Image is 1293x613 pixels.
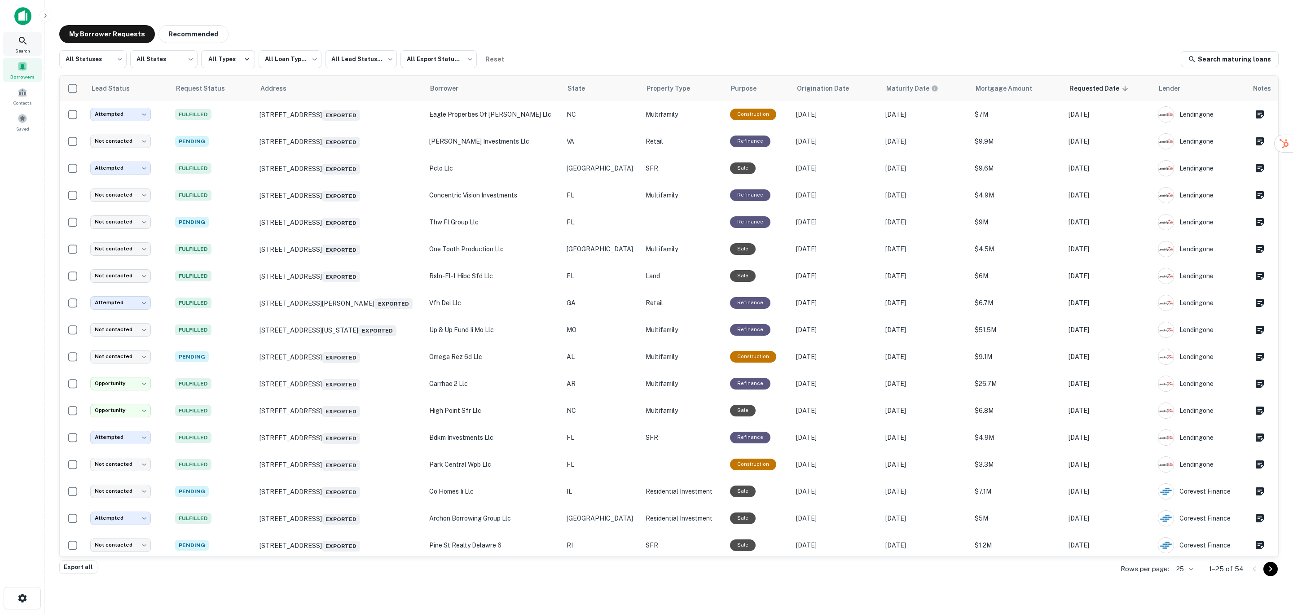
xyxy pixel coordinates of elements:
[16,125,29,132] span: Saved
[567,136,637,146] p: VA
[646,486,721,496] p: Residential Investment
[1158,268,1243,284] div: Lendingone
[429,352,558,362] p: omega rez 6d llc
[730,136,770,147] div: This loan purpose was for refinancing
[322,164,360,175] span: Exported
[885,244,966,254] p: [DATE]
[90,269,151,282] div: Not contacted
[796,217,876,227] p: [DATE]
[1158,349,1174,364] img: picture
[3,110,42,134] div: Saved
[730,109,776,120] div: This loan purpose was for construction
[1252,242,1267,256] button: Create a note for this borrower request
[90,215,151,228] div: Not contacted
[567,486,637,496] p: IL
[1252,188,1267,202] button: Create a note for this borrower request
[175,244,211,254] span: Fulfilled
[325,48,397,71] div: All Lead Statuses
[1158,214,1243,230] div: Lendingone
[1158,376,1174,391] img: picture
[646,163,721,173] p: SFR
[322,406,360,417] span: Exported
[322,514,360,525] span: Exported
[885,136,966,146] p: [DATE]
[1069,190,1149,200] p: [DATE]
[259,270,420,282] p: [STREET_ADDRESS]
[975,136,1060,146] p: $9.9M
[175,378,211,389] span: Fulfilled
[1252,323,1267,337] button: Create a note for this borrower request
[175,271,211,281] span: Fulfilled
[1252,350,1267,363] button: Create a note for this borrower request
[59,25,155,43] button: My Borrower Requests
[90,162,151,175] div: Attempted
[1252,539,1267,552] button: Create a note for this borrower request
[322,245,360,255] span: Exported
[1158,403,1174,418] img: picture
[1158,107,1174,122] img: picture
[730,351,776,362] div: This loan purpose was for construction
[567,513,637,523] p: [GEOGRAPHIC_DATA]
[259,48,321,71] div: All Loan Types
[322,433,360,444] span: Exported
[730,324,770,335] div: This loan purpose was for refinancing
[885,217,966,227] p: [DATE]
[646,298,721,308] p: Retail
[1252,296,1267,310] button: Create a note for this borrower request
[796,379,876,389] p: [DATE]
[3,32,42,56] div: Search
[429,244,558,254] p: one tooth production llc
[567,352,637,362] p: AL
[1069,163,1149,173] p: [DATE]
[90,350,151,363] div: Not contacted
[1158,484,1174,499] img: picture
[255,76,425,101] th: Address
[567,325,637,335] p: MO
[796,460,876,469] p: [DATE]
[175,298,211,308] span: Fulfilled
[1158,537,1243,553] div: Corevest Finance
[429,163,558,173] p: pclo llc
[175,136,209,147] span: Pending
[171,76,255,101] th: Request Status
[796,190,876,200] p: [DATE]
[1252,269,1267,283] button: Create a note for this borrower request
[3,84,42,108] a: Contacts
[1069,433,1149,442] p: [DATE]
[259,216,420,228] p: [STREET_ADDRESS]
[975,513,1060,523] p: $5M
[796,406,876,416] p: [DATE]
[429,298,558,308] p: vfh dei llc
[1173,563,1195,576] div: 25
[1158,349,1243,365] div: Lendingone
[1069,325,1149,335] p: [DATE]
[975,379,1060,389] p: $26.7M
[13,99,31,106] span: Contacts
[259,404,420,417] p: [STREET_ADDRESS]
[429,433,558,442] p: bdkm investments llc
[1158,457,1174,472] img: picture
[175,486,209,497] span: Pending
[1158,268,1174,284] img: picture
[646,433,721,442] p: SFR
[730,378,770,389] div: This loan purpose was for refinancing
[646,352,721,362] p: Multifamily
[259,108,420,121] p: [STREET_ADDRESS]
[567,379,637,389] p: AR
[975,486,1060,496] p: $7.1M
[646,379,721,389] p: Multifamily
[1069,83,1131,94] span: Requested Date
[322,460,360,471] span: Exported
[567,460,637,469] p: FL
[646,109,721,119] p: Multifamily
[567,298,637,308] p: GA
[885,352,966,362] p: [DATE]
[175,405,211,416] span: Fulfilled
[1252,431,1267,444] button: Create a note for this borrower request
[567,406,637,416] p: NC
[975,460,1060,469] p: $3.3M
[3,58,42,82] a: Borrowers
[796,271,876,281] p: [DATE]
[646,190,721,200] p: Multifamily
[1158,376,1243,392] div: Lendingone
